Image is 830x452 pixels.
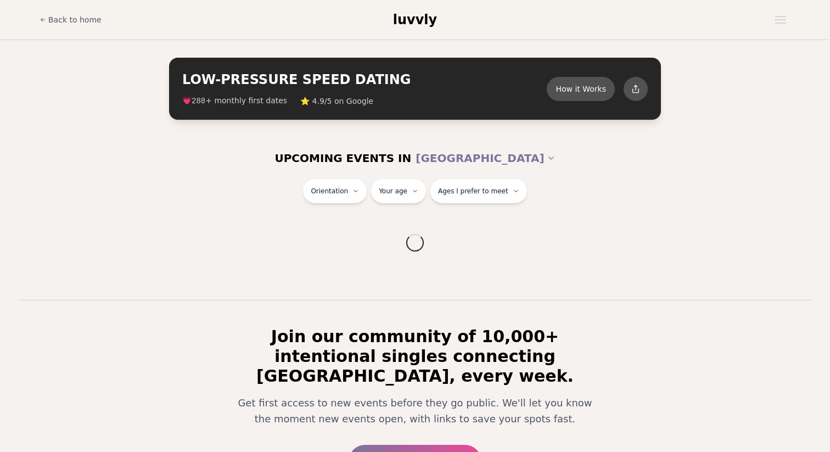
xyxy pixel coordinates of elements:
span: Ages I prefer to meet [438,187,508,196]
a: Back to home [40,9,102,31]
span: ⭐ 4.9/5 on Google [300,96,373,107]
span: 💗 + monthly first dates [182,95,287,107]
button: Orientation [303,179,367,203]
a: luvvly [393,11,437,29]
h2: LOW-PRESSURE SPEED DATING [182,71,547,88]
span: Orientation [311,187,348,196]
button: How it Works [547,77,615,101]
button: Your age [371,179,426,203]
span: luvvly [393,12,437,27]
span: Your age [379,187,407,196]
p: Get first access to new events before they go public. We'll let you know the moment new events op... [231,395,599,427]
button: Ages I prefer to meet [430,179,527,203]
button: Open menu [771,12,790,28]
h2: Join our community of 10,000+ intentional singles connecting [GEOGRAPHIC_DATA], every week. [222,327,608,386]
span: UPCOMING EVENTS IN [274,150,411,166]
span: 288 [192,97,205,105]
button: [GEOGRAPHIC_DATA] [416,146,555,170]
span: Back to home [48,14,102,25]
